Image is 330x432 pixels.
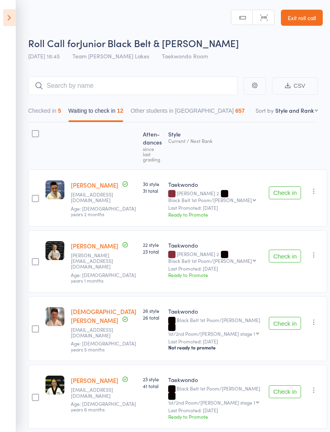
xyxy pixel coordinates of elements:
[165,126,266,166] div: Style
[168,344,262,351] div: Not ready to promote
[71,387,123,399] small: fguerris@bigpond.net.au
[168,197,252,203] div: Black Belt 1st Poom/[PERSON_NAME]
[72,52,149,60] span: Team [PERSON_NAME] Lakes
[71,205,136,217] span: Age: [DEMOGRAPHIC_DATA] years 2 months
[162,52,208,60] span: Taekwondo Room
[28,76,237,95] input: Search by name
[130,103,245,122] button: Other students in [GEOGRAPHIC_DATA]657
[269,250,301,263] button: Check in
[71,400,136,413] span: Age: [DEMOGRAPHIC_DATA] years 6 months
[168,400,255,405] div: 1st/2nd Poom/[PERSON_NAME] stage 1
[168,180,262,188] div: Taekwondo
[45,376,64,395] img: image1652780312.png
[143,307,162,314] span: 26 style
[168,331,255,336] div: 1st/2nd Poom/[PERSON_NAME] stage 1
[168,307,262,315] div: Taekwondo
[28,103,61,122] button: Checked in5
[168,376,262,384] div: Taekwondo
[45,241,64,260] img: image1615360168.png
[140,126,165,166] div: Atten­dances
[71,252,123,270] small: brooke_keane@yahoo.com.au
[168,258,252,263] div: Black Belt 1st Poom/[PERSON_NAME]
[143,376,162,382] span: 23 style
[275,106,314,114] div: Style and Rank
[281,10,323,26] a: Exit roll call
[45,180,64,199] img: image1581399367.png
[168,241,262,249] div: Taekwondo
[168,211,262,218] div: Ready to Promote
[143,241,162,248] span: 22 style
[71,192,123,203] small: joanneslowik1@gmail.com
[45,307,64,326] img: image1542262021.png
[168,407,262,413] small: Last Promoted: [DATE]
[117,107,124,114] div: 12
[168,138,262,143] div: Current / Next Rank
[269,317,301,330] button: Check in
[272,77,318,95] button: CSV
[28,52,60,60] span: [DATE] 18:45
[143,180,162,187] span: 30 style
[143,314,162,321] span: 26 total
[71,327,123,339] small: tan.cip@outlook.com
[168,205,262,211] small: Last Promoted: [DATE]
[168,317,262,336] div: Black Belt 1st Poom/[PERSON_NAME]
[28,36,80,50] span: Roll Call for
[71,271,136,284] span: Age: [DEMOGRAPHIC_DATA] years 1 months
[143,187,162,194] span: 31 total
[168,339,262,344] small: Last Promoted: [DATE]
[58,107,61,114] div: 5
[71,242,118,250] a: [PERSON_NAME]
[71,307,136,325] a: [DEMOGRAPHIC_DATA][PERSON_NAME]
[71,181,118,189] a: [PERSON_NAME]
[269,186,301,199] button: Check in
[235,107,245,114] div: 657
[71,376,118,384] a: [PERSON_NAME]
[68,103,124,122] button: Waiting to check in12
[168,190,262,203] div: [PERSON_NAME] 2
[168,271,262,278] div: Ready to Promote
[71,340,136,352] span: Age: [DEMOGRAPHIC_DATA] years 5 months
[256,106,274,114] label: Sort by
[168,413,262,420] div: Ready to Promote
[168,251,262,263] div: [PERSON_NAME] 2
[143,382,162,389] span: 41 total
[168,266,262,271] small: Last Promoted: [DATE]
[168,386,262,405] div: Black Belt 1st Poom/[PERSON_NAME]
[80,36,239,50] span: Junior Black Belt & [PERSON_NAME]
[143,146,162,162] div: since last grading
[269,385,301,398] button: Check in
[143,248,162,255] span: 23 total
